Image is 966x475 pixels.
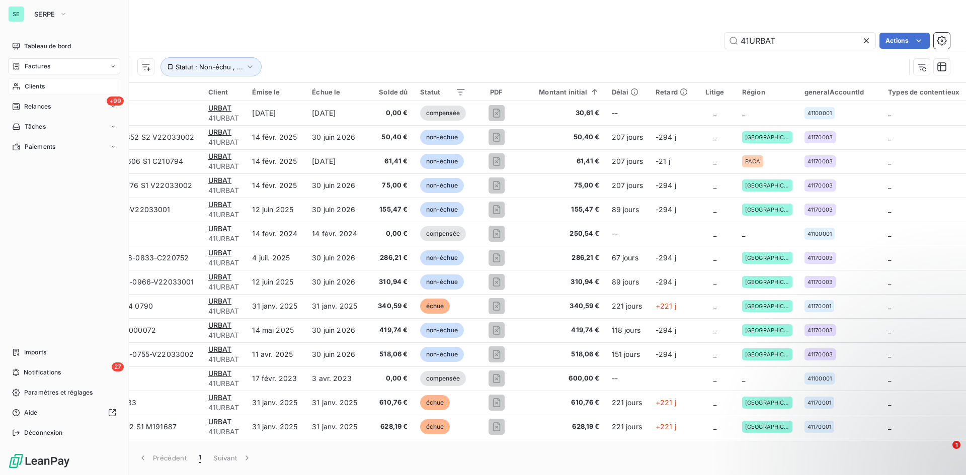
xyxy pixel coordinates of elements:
span: 75,00 € [527,180,599,191]
span: 41URBAT [208,354,240,364]
span: non-échue [420,202,464,217]
button: Suivant [207,447,258,468]
span: Paiements [25,142,55,151]
span: échue [420,419,450,434]
span: URBAT [208,297,232,305]
span: 419,74 € [372,325,408,335]
div: Échue le [312,88,360,96]
span: -294 j [656,350,676,358]
span: 41100001 [808,375,832,382]
td: 207 jours [606,173,650,198]
td: 30 juin 2026 [306,270,366,294]
div: Émise le [252,88,300,96]
div: Retard [656,88,688,96]
span: URBAT [208,152,232,160]
span: _ [888,253,891,262]
span: Factures [25,62,50,71]
span: 41URBAT [208,282,240,292]
span: non-échue [420,323,464,338]
span: _ [742,229,745,238]
span: 1 [952,441,960,449]
span: [GEOGRAPHIC_DATA] [745,279,789,285]
td: 89 jours [606,270,650,294]
span: -294 j [656,133,676,141]
span: 75,00 € [372,180,408,191]
span: 340,59 € [372,301,408,311]
span: non-échue [420,250,464,265]
td: 31 janv. 2025 [306,391,366,415]
span: 41170003 [808,134,833,140]
span: URBAT [208,248,232,257]
span: 340,59 € [527,301,599,311]
td: 31 janv. 2025 [246,294,306,318]
span: 518,06 € [372,349,408,359]
span: 0,00 € [372,229,408,239]
iframe: Intercom live chat [932,441,956,465]
span: 41URBAT [208,137,240,147]
button: Précédent [132,447,193,468]
span: 41URBAT [208,210,240,220]
span: 610,76 € [527,398,599,408]
span: 628,19 € [372,422,408,432]
div: Montant initial [527,88,599,96]
td: 30 juin 2026 [306,198,366,222]
span: RG 013-23-06-0852 S2 V22033002 [69,133,195,141]
span: 41URBAT [208,306,240,316]
span: 41URBAT [208,427,240,437]
span: [GEOGRAPHIC_DATA] [745,303,789,309]
span: +99 [107,97,124,106]
span: non-échue [420,178,464,193]
span: URBAT [208,417,232,426]
span: _ [888,350,891,358]
span: 419,74 € [527,325,599,335]
td: 3 avr. 2023 [306,366,366,391]
td: 31 janv. 2025 [306,294,366,318]
span: _ [713,109,716,117]
td: 4 juil. 2025 [246,246,306,270]
span: URBAT [208,176,232,184]
span: 600,00 € [527,373,599,384]
td: 14 févr. 2025 [246,125,306,149]
span: 61,41 € [527,156,599,166]
span: 250,54 € [527,229,599,239]
span: 30,61 € [527,108,599,118]
span: -294 j [656,326,676,334]
span: Tâches [25,122,46,131]
span: 50,40 € [372,132,408,142]
td: 11 avr. 2025 [246,342,306,366]
span: _ [713,133,716,141]
span: _ [713,157,716,165]
span: Notifications [24,368,61,377]
span: 41170003 [808,255,833,261]
span: SERPE [34,10,55,18]
span: _ [888,181,891,189]
span: 41URBAT [208,403,240,413]
td: [DATE] [306,101,366,125]
td: 12 juin 2025 [246,270,306,294]
td: 118 jours [606,318,650,342]
span: 41170001 [808,303,831,309]
span: 0,00 € [372,373,408,384]
span: _ [713,205,716,214]
span: compensée [420,226,466,241]
span: non-échue [420,154,464,169]
span: Relances [24,102,51,111]
span: 41170003 [808,327,833,333]
span: _ [888,157,891,165]
span: 41170003 [808,207,833,213]
button: 1 [193,447,207,468]
span: -294 j [656,277,676,286]
span: _ [888,229,891,238]
span: RG 013-23-02-0776 S1 V22033002 [69,181,193,189]
div: Région [742,88,792,96]
span: URBAT [208,321,232,329]
span: _ [888,326,891,334]
div: PDF [478,88,515,96]
span: échue [420,395,450,410]
iframe: Intercom notifications message [765,377,966,448]
span: 155,47 € [372,205,408,215]
td: 207 jours [606,149,650,173]
span: 41URBAT [208,330,240,340]
span: [GEOGRAPHIC_DATA] [745,134,789,140]
span: URBAT [208,393,232,402]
